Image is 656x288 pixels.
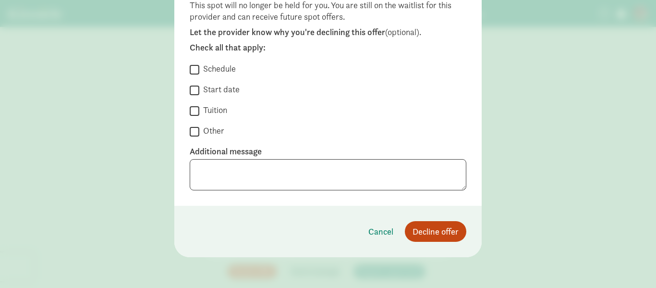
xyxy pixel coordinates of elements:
[199,104,227,116] label: Tuition
[190,26,466,38] p: (optional).
[199,125,224,137] label: Other
[190,146,466,157] label: Additional message
[405,221,466,242] button: Decline offer
[361,221,401,242] button: Cancel
[190,26,385,38] span: Let the provider know why you're declining this offer
[368,225,393,238] span: Cancel
[413,225,459,238] span: Decline offer
[199,84,240,95] label: Start date
[199,63,236,75] label: Schedule
[190,42,466,53] label: Check all that apply:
